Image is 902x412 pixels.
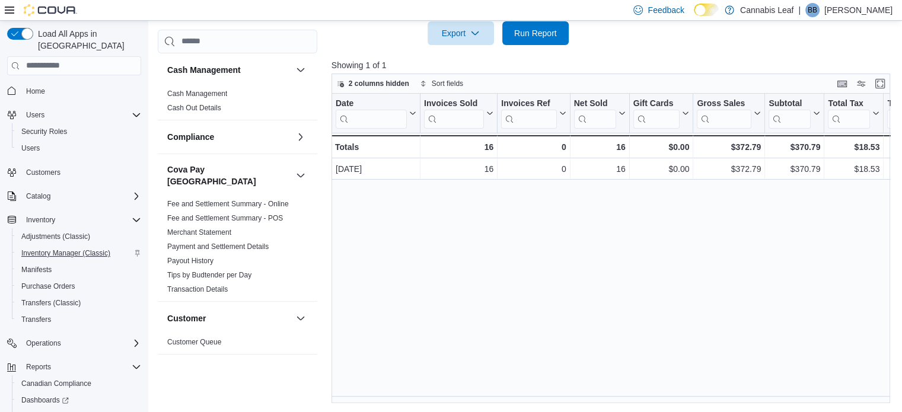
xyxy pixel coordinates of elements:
button: Gross Sales [697,98,761,128]
button: Security Roles [12,123,146,140]
span: Reports [26,362,51,372]
a: Tips by Budtender per Day [167,271,251,279]
button: Home [2,82,146,100]
span: Cash Out Details [167,103,221,113]
button: Compliance [294,130,308,144]
div: Invoices Sold [424,98,484,109]
span: Manifests [17,263,141,277]
div: 0 [501,140,566,154]
span: Home [26,87,45,96]
a: Cash Management [167,90,227,98]
div: 16 [424,140,493,154]
a: Manifests [17,263,56,277]
div: 16 [424,162,493,176]
a: Payout History [167,257,213,265]
span: Inventory [21,213,141,227]
div: $18.53 [828,162,879,176]
a: Dashboards [12,392,146,408]
button: Date [336,98,416,128]
button: Operations [2,335,146,352]
a: Transfers [17,312,56,327]
span: Users [26,110,44,120]
span: Fee and Settlement Summary - POS [167,213,283,223]
span: Dashboards [17,393,141,407]
button: Users [2,107,146,123]
button: Purchase Orders [12,278,146,295]
button: Enter fullscreen [873,76,887,91]
span: Home [21,84,141,98]
div: Customer [158,335,317,354]
span: Feedback [648,4,684,16]
button: Users [21,108,49,122]
span: Transfers (Classic) [21,298,81,308]
span: Sort fields [432,79,463,88]
span: Security Roles [17,124,141,139]
span: Customers [26,168,60,177]
span: BB [808,3,817,17]
button: Transfers [12,311,146,328]
a: Fee and Settlement Summary - POS [167,214,283,222]
a: Merchant Statement [167,228,231,237]
span: Catalog [26,191,50,201]
button: Users [12,140,146,157]
div: Subtotal [769,98,811,128]
div: 16 [573,140,625,154]
span: Adjustments (Classic) [17,229,141,244]
div: Cova Pay [GEOGRAPHIC_DATA] [158,197,317,301]
button: Catalog [21,189,55,203]
div: $0.00 [633,140,689,154]
span: Inventory Manager (Classic) [21,248,110,258]
div: Gift Card Sales [633,98,680,128]
img: Cova [24,4,77,16]
span: Payout History [167,256,213,266]
div: $372.79 [697,162,761,176]
span: Catalog [21,189,141,203]
h3: Cash Management [167,64,241,76]
h3: Customer [167,312,206,324]
span: Inventory [26,215,55,225]
button: Run Report [502,21,569,45]
a: Dashboards [17,393,74,407]
div: Gross Sales [697,98,751,128]
span: Purchase Orders [21,282,75,291]
span: Users [21,143,40,153]
div: Total Tax [828,98,870,128]
a: Adjustments (Classic) [17,229,95,244]
div: Date [336,98,407,109]
button: Invoices Sold [424,98,493,128]
a: Users [17,141,44,155]
div: [DATE] [336,162,416,176]
div: Cash Management [158,87,317,120]
button: Total Tax [828,98,879,128]
button: Net Sold [573,98,625,128]
div: Invoices Ref [501,98,556,109]
button: Adjustments (Classic) [12,228,146,245]
a: Customers [21,165,65,180]
div: Invoices Sold [424,98,484,128]
button: Operations [21,336,66,350]
a: Transfers (Classic) [17,296,85,310]
button: Customer [167,312,291,324]
a: Payment and Settlement Details [167,242,269,251]
div: Net Sold [573,98,616,128]
button: Transfers (Classic) [12,295,146,311]
span: Security Roles [21,127,67,136]
span: Purchase Orders [17,279,141,293]
button: Gift Cards [633,98,689,128]
span: 2 columns hidden [349,79,409,88]
button: Inventory [21,213,60,227]
button: Inventory Manager (Classic) [12,245,146,261]
a: Fee and Settlement Summary - Online [167,200,289,208]
span: Transfers (Classic) [17,296,141,310]
button: Customer [294,311,308,325]
div: Bobby Bassi [805,3,820,17]
span: Transfers [17,312,141,327]
button: Cova Pay [GEOGRAPHIC_DATA] [294,168,308,183]
h3: Cova Pay [GEOGRAPHIC_DATA] [167,164,291,187]
button: Subtotal [769,98,820,128]
p: [PERSON_NAME] [824,3,893,17]
span: Run Report [514,27,557,39]
div: Net Sold [573,98,616,109]
a: Cash Out Details [167,104,221,112]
